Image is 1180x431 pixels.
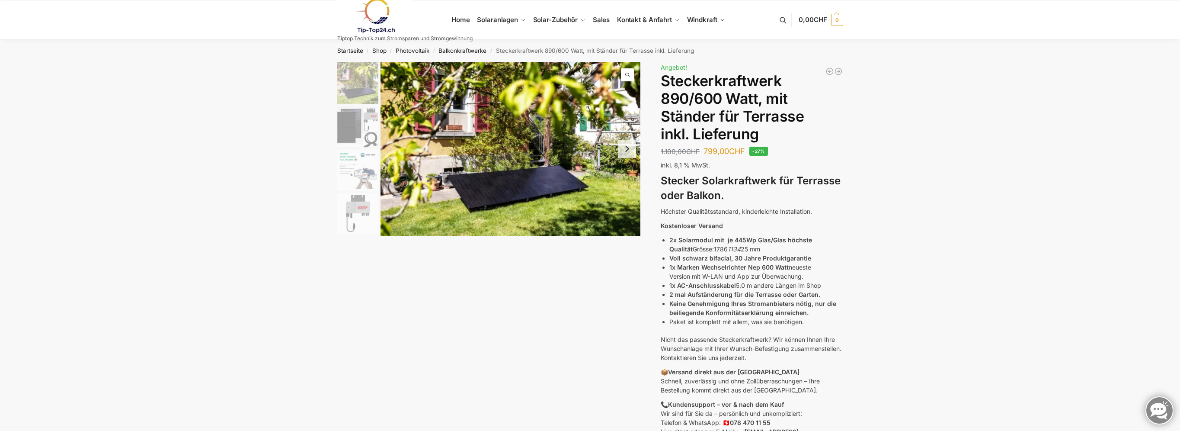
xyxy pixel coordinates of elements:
[669,254,733,262] strong: Voll schwarz bifacial,
[686,148,700,156] span: CHF
[814,16,827,24] span: CHF
[363,48,372,55] span: /
[669,263,843,281] li: neueste Version mit W-LAN und App zur Überwachung.
[729,147,745,156] span: CHF
[529,0,589,39] a: Solar-Zubehör
[438,47,486,54] a: Balkonkraftwerke
[613,0,683,39] a: Kontakt & Anfahrt
[669,281,843,290] li: 5,0 m andere Längen im Shop
[661,148,700,156] bdi: 1.100,00
[337,47,363,54] a: Startseite
[730,419,771,426] strong: 078 470 11 55
[831,14,843,26] span: 0
[704,147,745,156] bdi: 799,00
[661,222,723,229] strong: Kostenloser Versand
[589,0,613,39] a: Sales
[661,207,843,216] p: Höchster Qualitätsstandard, kinderleichte Installation.
[477,16,518,24] span: Solaranlagen
[337,62,378,104] img: Solaranlagen Terrasse, Garten Balkon
[661,174,841,202] strong: Stecker Solarkraftwerk für Terrasse oder Balkon.
[669,264,789,271] strong: 1x Marken Wechselrichter Nep 600 Watt
[661,335,843,362] p: Nicht das passende Steckerkraftwerk? Wir können Ihnen Ihre Wunschanlage mit Ihrer Wunsch-Befestig...
[337,150,378,191] img: H2c172fe1dfc145729fae6a5890126e09w.jpg_960x960_39c920dd-527c-43d8-9d2f-57e1d41b5fed_1445x
[381,62,641,235] img: Solaranlagen Terrasse, Garten Balkon
[669,300,836,316] strong: Keine Genehmigung Ihres Stromanbieters nötig, nur die beiliegende Konformitätserklärung einreichen.
[669,317,843,326] li: Paket ist komplett mit allem, was sie benötigen.
[714,245,760,253] span: 1786 25 mm
[728,245,741,253] em: 1134
[429,48,438,55] span: /
[617,16,672,24] span: Kontakt & Anfahrt
[322,39,858,62] nav: Breadcrumb
[669,282,736,289] strong: 1x AC-Anschlusskabel
[372,47,387,54] a: Shop
[337,106,378,148] img: Balkonkraftwerk 860
[669,235,843,254] li: Grösse:
[668,401,784,408] strong: Kundensupport – vor & nach dem Kauf
[669,236,812,253] strong: 2x Solarmodul mit je 445Wp Glas/Glas höchste Qualität
[593,16,610,24] span: Sales
[618,140,636,158] button: Next slide
[825,67,834,76] a: Balkonkraftwerk 890/600 Watt bificial Glas/Glas
[473,0,529,39] a: Solaranlagen
[381,62,641,235] a: aldernativ Solaranlagen 5265 web scaled scaled scaledaldernativ Solaranlagen 5265 web scaled scal...
[337,193,378,234] img: nep-microwechselrichter-600w
[749,147,768,156] span: -27%
[486,48,496,55] span: /
[799,7,843,33] a: 0,00CHF 0
[735,254,811,262] strong: 30 Jahre Produktgarantie
[668,368,799,376] strong: Versand direkt aus der [GEOGRAPHIC_DATA]
[661,72,843,143] h1: Steckerkraftwerk 890/600 Watt, mit Ständer für Terrasse inkl. Lieferung
[533,16,578,24] span: Solar-Zubehör
[661,64,687,71] span: Angebot!
[387,48,396,55] span: /
[799,16,827,24] span: 0,00
[337,36,473,41] p: Tiptop Technik zum Stromsparen und Stromgewinnung
[661,367,843,395] p: 📦 Schnell, zuverlässig und ohne Zollüberraschungen – Ihre Bestellung kommt direkt aus der [GEOGRA...
[669,291,820,298] strong: 2 mal Aufständerung für die Terrasse oder Garten.
[661,161,710,169] span: inkl. 8,1 % MwSt.
[396,47,429,54] a: Photovoltaik
[834,67,843,76] a: Balkonkraftwerk 1780 Watt mit 4 KWh Zendure Batteriespeicher Notstrom fähig
[683,0,729,39] a: Windkraft
[687,16,717,24] span: Windkraft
